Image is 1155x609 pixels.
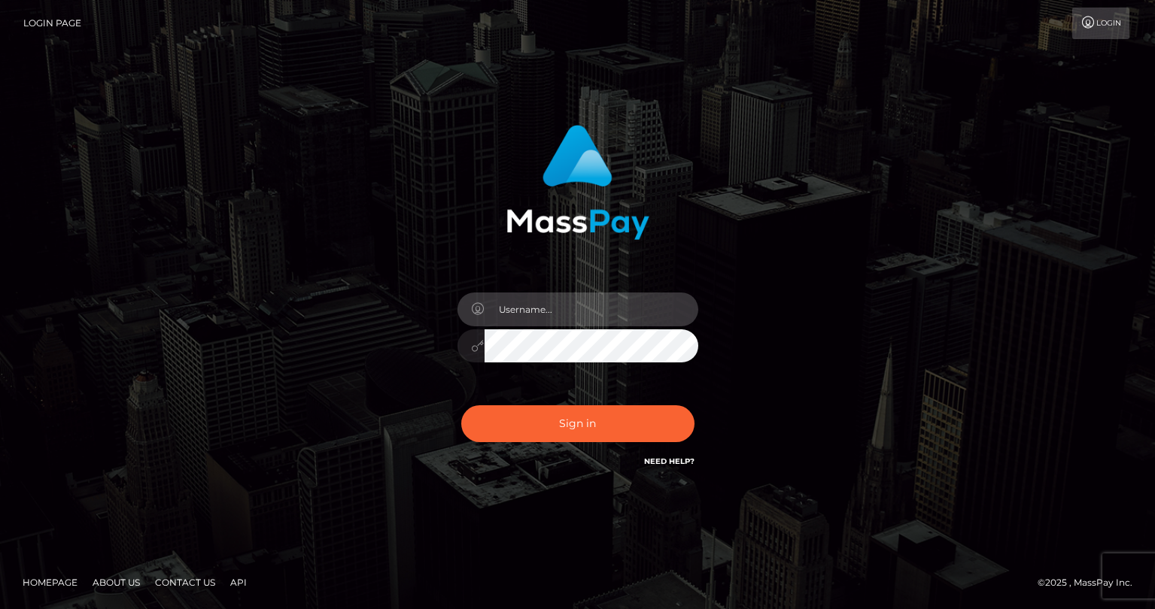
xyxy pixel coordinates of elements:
[1072,8,1129,39] a: Login
[23,8,81,39] a: Login Page
[224,571,253,594] a: API
[87,571,146,594] a: About Us
[485,292,698,326] input: Username...
[644,456,695,466] a: Need Help?
[1038,574,1144,591] div: © 2025 , MassPay Inc.
[461,405,695,442] button: Sign in
[17,571,84,594] a: Homepage
[149,571,221,594] a: Contact Us
[506,125,649,240] img: MassPay Login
